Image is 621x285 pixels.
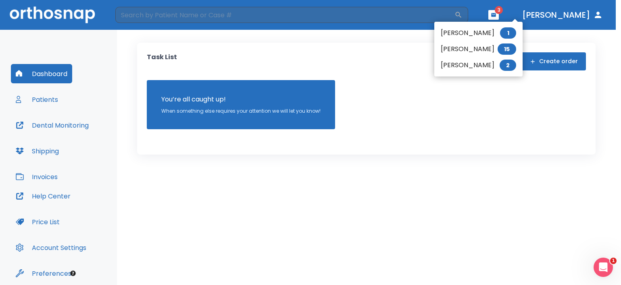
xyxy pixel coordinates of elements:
span: 15 [498,43,516,55]
span: 2 [500,60,516,71]
li: [PERSON_NAME] [434,41,523,57]
iframe: Intercom live chat [594,258,613,277]
span: 1 [500,27,516,39]
span: 1 [610,258,617,264]
li: [PERSON_NAME] [434,57,523,73]
li: [PERSON_NAME] [434,25,523,41]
